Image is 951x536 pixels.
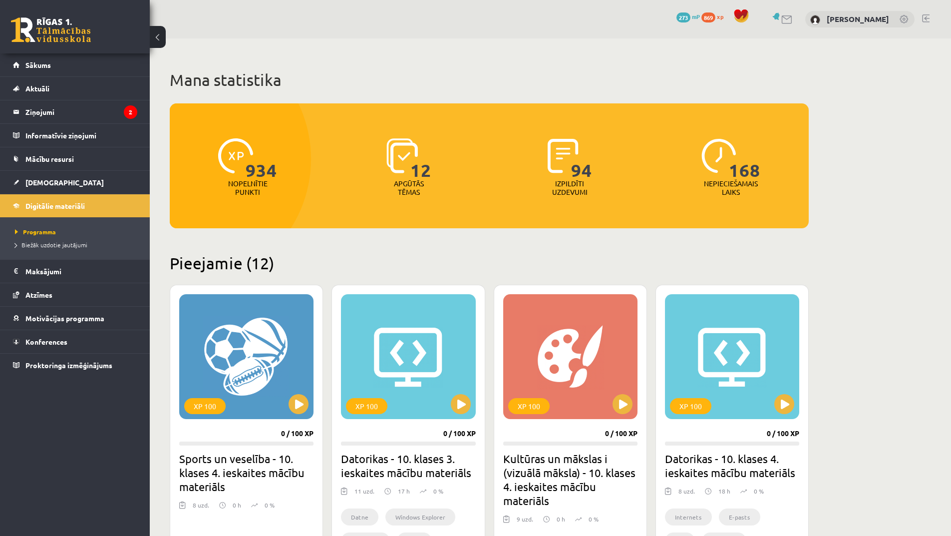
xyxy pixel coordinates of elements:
[13,260,137,283] a: Maksājumi
[11,17,91,42] a: Rīgas 1. Tālmācības vidusskola
[170,70,809,90] h1: Mana statistika
[25,100,137,123] legend: Ziņojumi
[398,487,410,496] p: 17 h
[13,307,137,330] a: Motivācijas programma
[557,515,565,524] p: 0 h
[25,361,112,370] span: Proktoringa izmēģinājums
[13,283,137,306] a: Atzīmes
[25,84,49,93] span: Aktuāli
[13,171,137,194] a: [DEMOGRAPHIC_DATA]
[433,487,443,496] p: 0 %
[25,124,137,147] legend: Informatīvie ziņojumi
[228,179,268,196] p: Nopelnītie punkti
[179,452,314,494] h2: Sports un veselība - 10. klases 4. ieskaites mācību materiāls
[517,515,533,530] div: 9 uzd.
[13,330,137,353] a: Konferences
[754,487,764,496] p: 0 %
[508,398,550,414] div: XP 100
[25,178,104,187] span: [DEMOGRAPHIC_DATA]
[341,452,475,480] h2: Datorikas - 10. klases 3. ieskaites mācību materiāls
[701,12,715,22] span: 869
[13,124,137,147] a: Informatīvie ziņojumi
[25,290,52,299] span: Atzīmes
[13,100,137,123] a: Ziņojumi2
[386,138,418,173] img: icon-learned-topics-4a711ccc23c960034f471b6e78daf4a3bad4a20eaf4de84257b87e66633f6470.svg
[184,398,226,414] div: XP 100
[729,138,760,179] span: 168
[25,201,85,210] span: Digitālie materiāli
[193,501,209,516] div: 8 uzd.
[701,138,736,173] img: icon-clock-7be60019b62300814b6bd22b8e044499b485619524d84068768e800edab66f18.svg
[719,509,760,526] li: E-pasts
[25,60,51,69] span: Sākums
[13,53,137,76] a: Sākums
[13,354,137,377] a: Proktoringa izmēģinājums
[25,154,74,163] span: Mācību resursi
[15,241,87,249] span: Biežāk uzdotie jautājumi
[13,77,137,100] a: Aktuāli
[246,138,277,179] span: 934
[170,253,809,273] h2: Pieejamie (12)
[25,314,104,323] span: Motivācijas programma
[341,509,378,526] li: Datne
[550,179,589,196] p: Izpildīti uzdevumi
[233,501,241,510] p: 0 h
[670,398,711,414] div: XP 100
[678,487,695,502] div: 8 uzd.
[571,138,592,179] span: 94
[410,138,431,179] span: 12
[676,12,690,22] span: 273
[589,515,599,524] p: 0 %
[25,260,137,283] legend: Maksājumi
[692,12,700,20] span: mP
[15,240,140,249] a: Biežāk uzdotie jautājumi
[354,487,374,502] div: 11 uzd.
[385,509,455,526] li: Windows Explorer
[827,14,889,24] a: [PERSON_NAME]
[665,509,712,526] li: Internets
[503,452,637,508] h2: Kultūras un mākslas i (vizuālā māksla) - 10. klases 4. ieskaites mācību materiāls
[665,452,799,480] h2: Datorikas - 10. klases 4. ieskaites mācību materiāls
[13,147,137,170] a: Mācību resursi
[548,138,579,173] img: icon-completed-tasks-ad58ae20a441b2904462921112bc710f1caf180af7a3daa7317a5a94f2d26646.svg
[25,337,67,346] span: Konferences
[15,228,56,236] span: Programma
[15,227,140,236] a: Programma
[346,398,387,414] div: XP 100
[717,12,723,20] span: xp
[676,12,700,20] a: 273 mP
[389,179,428,196] p: Apgūtās tēmas
[704,179,758,196] p: Nepieciešamais laiks
[13,194,137,217] a: Digitālie materiāli
[810,15,820,25] img: Armands Levandovskis
[701,12,728,20] a: 869 xp
[218,138,253,173] img: icon-xp-0682a9bc20223a9ccc6f5883a126b849a74cddfe5390d2b41b4391c66f2066e7.svg
[265,501,275,510] p: 0 %
[718,487,730,496] p: 18 h
[124,105,137,119] i: 2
